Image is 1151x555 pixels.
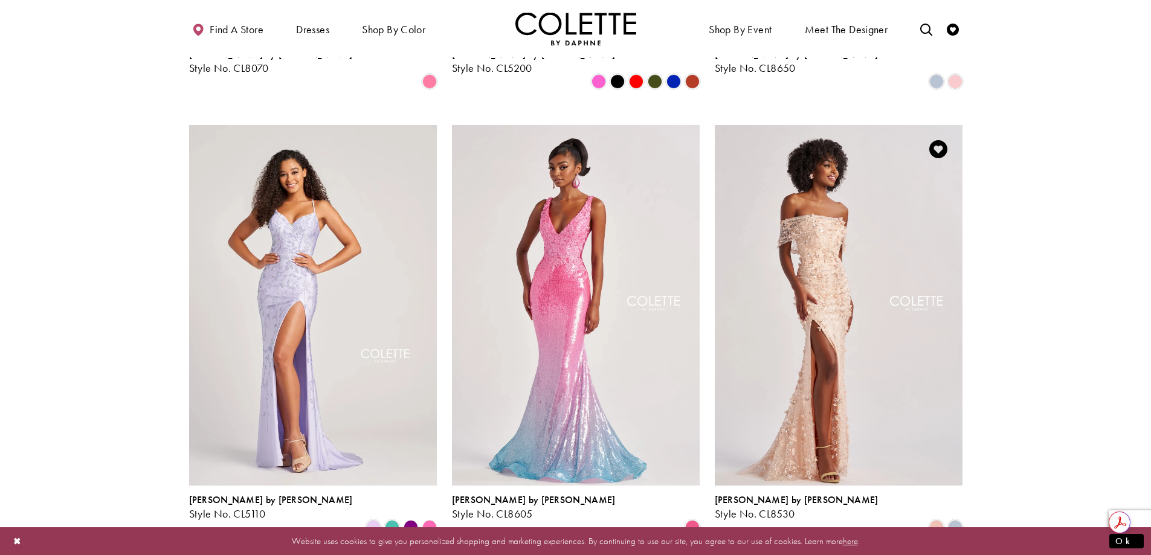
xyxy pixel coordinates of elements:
[189,493,353,506] span: [PERSON_NAME] by [PERSON_NAME]
[404,520,418,534] i: Purple
[948,520,962,534] i: Ice Blue
[422,520,437,534] i: Pink
[359,12,428,45] span: Shop by color
[189,49,353,74] div: Colette by Daphne Style No. CL8070
[366,520,381,534] i: Lilac
[843,534,858,547] a: here
[629,74,643,89] i: Red
[805,24,888,36] span: Meet the designer
[715,493,879,506] span: [PERSON_NAME] by [PERSON_NAME]
[715,507,795,521] span: Style No. CL8530
[802,12,891,45] a: Meet the designer
[189,61,269,75] span: Style No. CL8070
[385,520,399,534] i: Aqua
[452,49,616,74] div: Colette by Daphne Style No. CL5200
[452,507,533,521] span: Style No. CL8605
[948,74,962,89] i: Ice Pink
[7,530,28,551] button: Close Dialog
[1109,533,1144,548] button: Submit Dialog
[293,12,332,45] span: Dresses
[648,74,662,89] i: Olive
[296,24,329,36] span: Dresses
[362,24,425,36] span: Shop by color
[926,136,951,162] a: Add to Wishlist
[210,24,263,36] span: Find a store
[515,12,636,45] a: Visit Home Page
[422,74,437,89] i: Cotton Candy
[715,61,796,75] span: Style No. CL8650
[666,74,681,89] i: Royal Blue
[515,12,636,45] img: Colette by Daphne
[189,507,266,521] span: Style No. CL5110
[189,495,353,520] div: Colette by Daphne Style No. CL5110
[685,74,700,89] i: Sienna
[706,12,775,45] span: Shop By Event
[709,24,772,36] span: Shop By Event
[452,495,616,520] div: Colette by Daphne Style No. CL8605
[685,520,700,534] i: Pink Ombre
[917,12,935,45] a: Toggle search
[452,493,616,506] span: [PERSON_NAME] by [PERSON_NAME]
[452,125,700,485] a: Visit Colette by Daphne Style No. CL8605 Page
[929,74,944,89] i: Ice Blue
[944,12,962,45] a: Check Wishlist
[715,49,879,74] div: Colette by Daphne Style No. CL8650
[452,61,532,75] span: Style No. CL5200
[592,74,606,89] i: Neon Pink
[715,495,879,520] div: Colette by Daphne Style No. CL8530
[715,125,962,485] a: Visit Colette by Daphne Style No. CL8530 Page
[929,520,944,534] i: Peachy Pink
[610,74,625,89] i: Black
[189,12,266,45] a: Find a store
[189,125,437,485] a: Visit Colette by Daphne Style No. CL5110 Page
[87,533,1064,549] p: Website uses cookies to give you personalized shopping and marketing experiences. By continuing t...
